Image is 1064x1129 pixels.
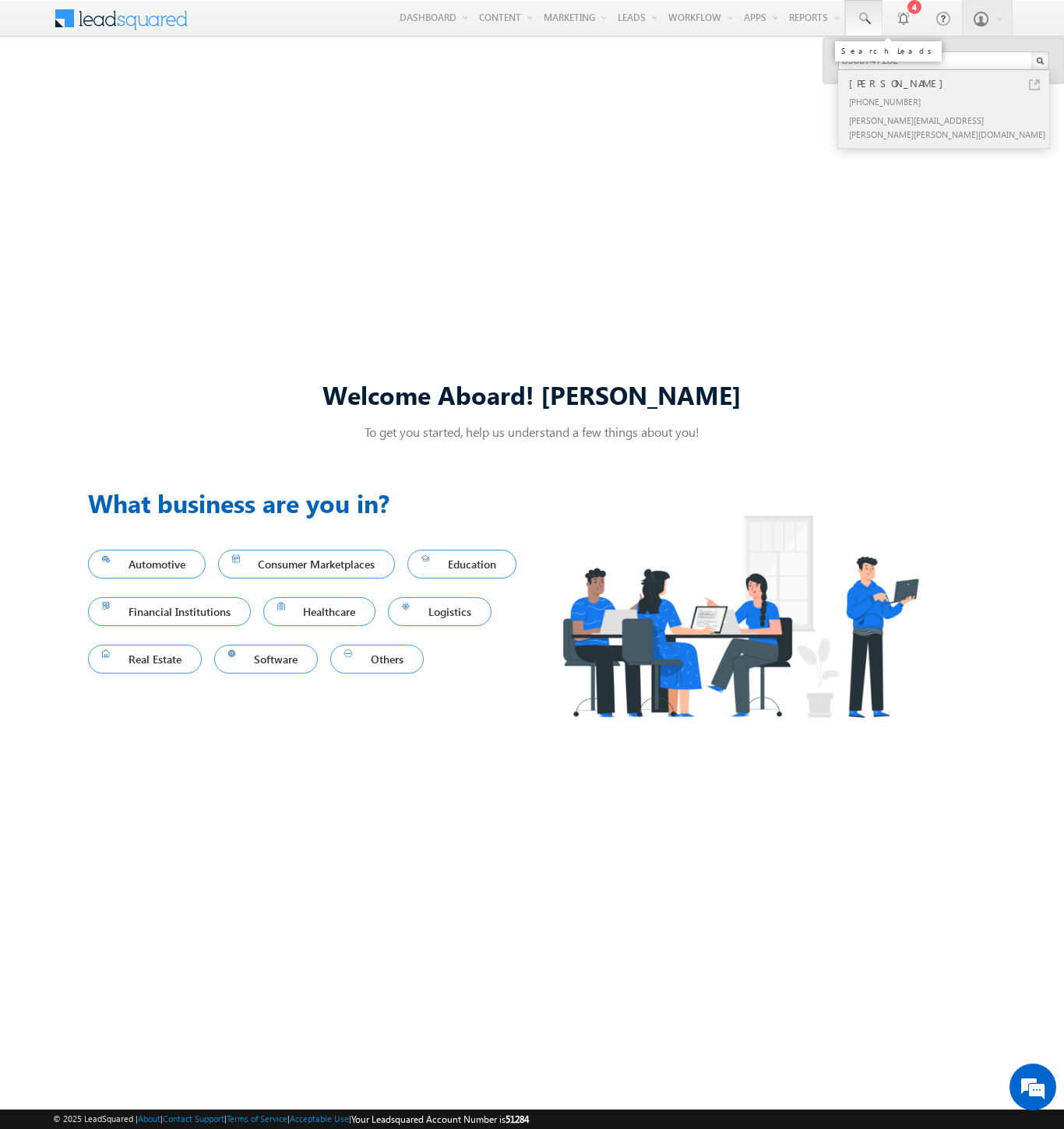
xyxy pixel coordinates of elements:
[102,649,188,670] span: Real Estate
[53,1112,529,1127] span: © 2025 LeadSquared | | | | |
[846,75,1055,92] div: [PERSON_NAME]
[402,601,477,622] span: Logistics
[88,484,532,522] h3: What business are you in?
[88,424,976,440] p: To get you started, help us understand a few things about you!
[846,92,1055,111] div: [PHONE_NUMBER]
[344,649,410,670] span: Others
[506,1113,529,1125] span: 51284
[232,554,382,575] span: Consumer Marketplaces
[532,484,948,748] img: Industry.png
[846,111,1055,143] div: [PERSON_NAME][EMAIL_ADDRESS][PERSON_NAME][PERSON_NAME][DOMAIN_NAME]
[138,1113,160,1124] a: About
[102,554,192,575] span: Automotive
[102,601,237,622] span: Financial Institutions
[841,46,935,55] div: Search Leads
[163,1113,224,1124] a: Contact Support
[228,649,305,670] span: Software
[88,378,976,411] div: Welcome Aboard! [PERSON_NAME]
[351,1113,529,1125] span: Your Leadsquared Account Number is
[277,601,362,622] span: Healthcare
[227,1113,287,1124] a: Terms of Service
[421,554,502,575] span: Education
[290,1113,349,1124] a: Acceptable Use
